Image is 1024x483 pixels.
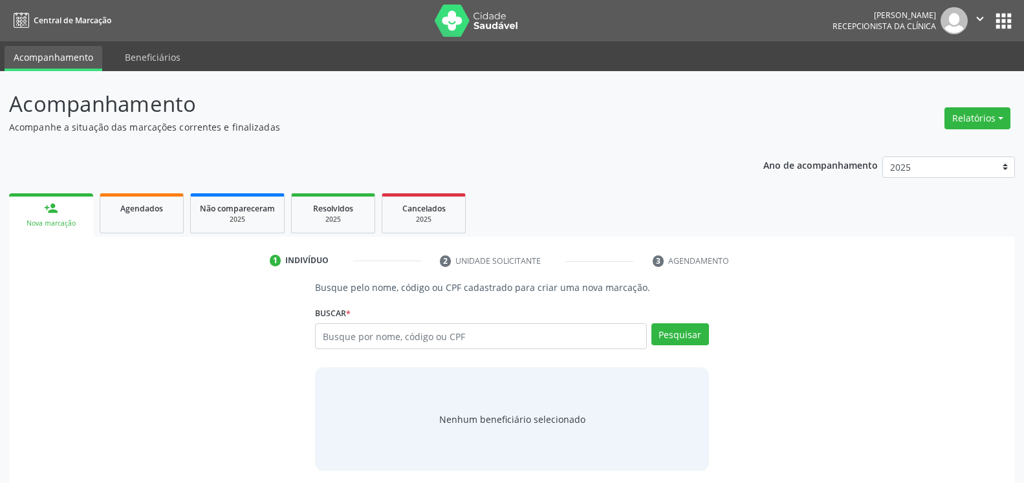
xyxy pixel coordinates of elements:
span: Agendados [120,203,163,214]
div: 1 [270,255,281,266]
button: apps [992,10,1015,32]
div: Nova marcação [18,219,84,228]
p: Ano de acompanhamento [763,156,878,173]
div: 2025 [391,215,456,224]
span: Cancelados [402,203,446,214]
span: Recepcionista da clínica [833,21,936,32]
a: Beneficiários [116,46,190,69]
p: Busque pelo nome, código ou CPF cadastrado para criar uma nova marcação. [315,281,708,294]
a: Acompanhamento [5,46,102,71]
button:  [968,7,992,34]
label: Buscar [315,303,351,323]
i:  [973,12,987,26]
span: Resolvidos [313,203,353,214]
p: Acompanhe a situação das marcações correntes e finalizadas [9,120,714,134]
a: Central de Marcação [9,10,111,31]
span: Central de Marcação [34,15,111,26]
p: Acompanhamento [9,88,714,120]
div: person_add [44,201,58,215]
span: Nenhum beneficiário selecionado [439,413,585,426]
div: 2025 [200,215,275,224]
div: 2025 [301,215,365,224]
div: [PERSON_NAME] [833,10,936,21]
button: Pesquisar [651,323,709,345]
span: Não compareceram [200,203,275,214]
div: Indivíduo [285,255,329,266]
img: img [941,7,968,34]
input: Busque por nome, código ou CPF [315,323,646,349]
button: Relatórios [944,107,1010,129]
